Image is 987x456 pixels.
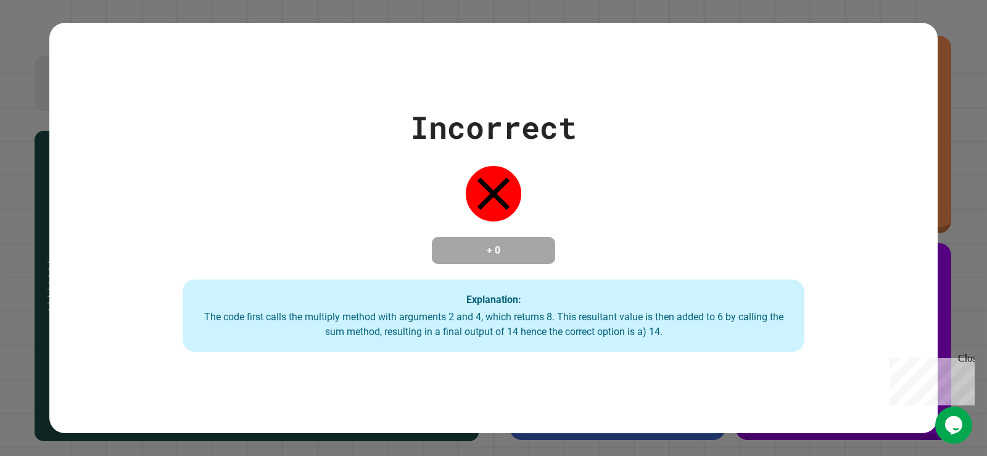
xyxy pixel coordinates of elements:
strong: Explanation: [466,293,521,305]
h4: + 0 [444,243,543,258]
iframe: chat widget [935,407,975,444]
div: The code first calls the multiply method with arguments 2 and 4, which returns 8. This resultant ... [195,310,792,339]
iframe: chat widget [885,353,975,405]
div: Incorrect [410,104,577,151]
div: Chat with us now!Close [5,5,85,78]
